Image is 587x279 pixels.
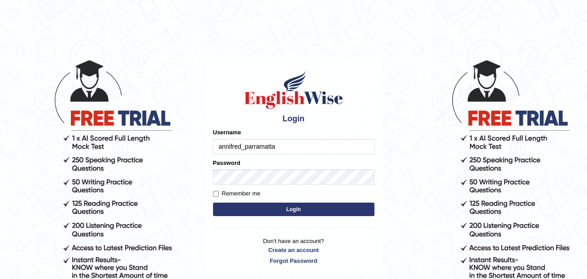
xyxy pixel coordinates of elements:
[213,115,374,124] h4: Login
[213,203,374,216] button: Login
[213,189,261,198] label: Remember me
[213,257,374,265] a: Forgot Password
[243,70,345,110] img: Logo of English Wise sign in for intelligent practice with AI
[213,246,374,254] a: Create an account
[213,237,374,265] p: Don't have an account?
[213,191,219,197] input: Remember me
[213,128,241,137] label: Username
[213,159,240,167] label: Password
